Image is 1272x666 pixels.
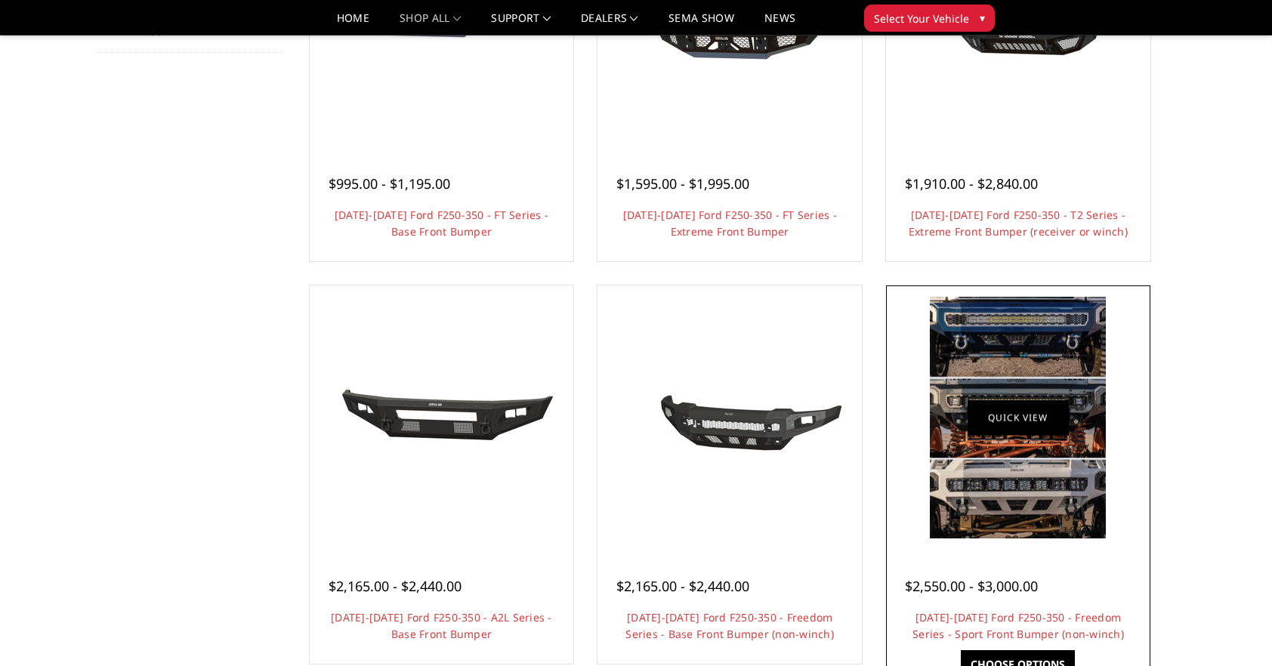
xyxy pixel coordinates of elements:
[581,13,638,35] a: Dealers
[616,577,749,595] span: $2,165.00 - $2,440.00
[968,399,1069,435] a: Quick view
[625,610,834,641] a: [DATE]-[DATE] Ford F250-350 - Freedom Series - Base Front Bumper (non-winch)
[905,174,1038,193] span: $1,910.00 - $2,840.00
[337,13,369,35] a: Home
[668,13,734,35] a: SEMA Show
[320,362,562,473] img: 2023-2025 Ford F250-350 - A2L Series - Base Front Bumper
[890,289,1147,546] a: 2023-2025 Ford F250-350 - Freedom Series - Sport Front Bumper (non-winch) Multiple lighting options
[874,11,969,26] span: Select Your Vehicle
[623,208,837,239] a: [DATE]-[DATE] Ford F250-350 - FT Series - Extreme Front Bumper
[909,208,1128,239] a: [DATE]-[DATE] Ford F250-350 - T2 Series - Extreme Front Bumper (receiver or winch)
[980,10,985,26] span: ▾
[400,13,461,35] a: shop all
[313,289,570,546] a: 2023-2025 Ford F250-350 - A2L Series - Base Front Bumper
[329,174,450,193] span: $995.00 - $1,195.00
[905,577,1038,595] span: $2,550.00 - $3,000.00
[930,297,1106,538] img: Multiple lighting options
[764,13,795,35] a: News
[329,577,462,595] span: $2,165.00 - $2,440.00
[335,208,548,239] a: [DATE]-[DATE] Ford F250-350 - FT Series - Base Front Bumper
[491,13,551,35] a: Support
[601,289,858,546] a: 2023-2025 Ford F250-350 - Freedom Series - Base Front Bumper (non-winch) 2023-2025 Ford F250-350 ...
[331,610,552,641] a: [DATE]-[DATE] Ford F250-350 - A2L Series - Base Front Bumper
[864,5,995,32] button: Select Your Vehicle
[616,174,749,193] span: $1,595.00 - $1,995.00
[912,610,1124,641] a: [DATE]-[DATE] Ford F250-350 - Freedom Series - Sport Front Bumper (non-winch)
